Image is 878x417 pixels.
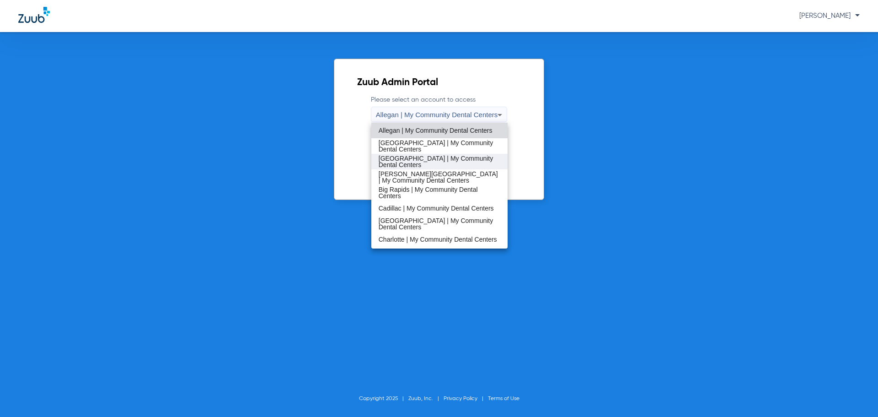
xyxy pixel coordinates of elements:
iframe: Chat Widget [832,373,878,417]
span: [GEOGRAPHIC_DATA] | My Community Dental Centers [379,140,501,152]
span: Cadillac | My Community Dental Centers [379,205,494,211]
span: Allegan | My Community Dental Centers [379,127,493,134]
span: [GEOGRAPHIC_DATA] | My Community Dental Centers [379,217,501,230]
span: [PERSON_NAME][GEOGRAPHIC_DATA] | My Community Dental Centers [379,171,501,184]
span: [GEOGRAPHIC_DATA] | My Community Dental Centers [379,155,501,168]
span: Big Rapids | My Community Dental Centers [379,186,501,199]
span: Charlotte | My Community Dental Centers [379,236,497,243]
